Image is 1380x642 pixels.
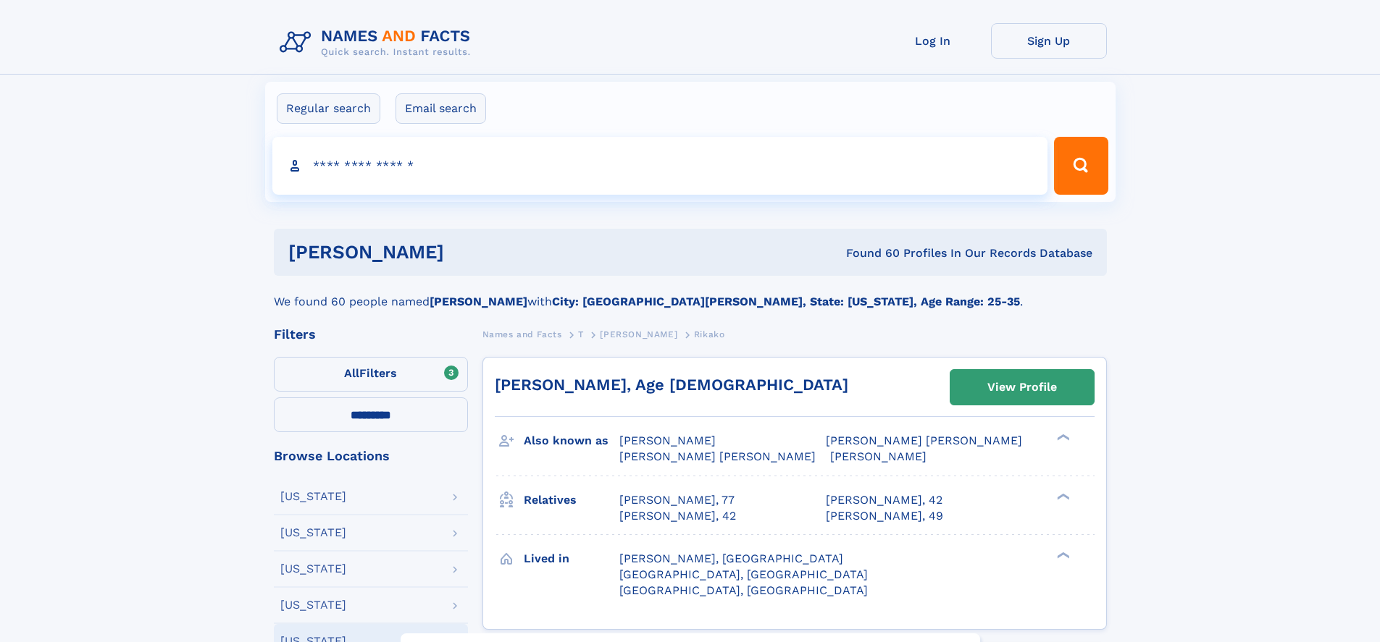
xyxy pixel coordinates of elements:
[277,93,380,124] label: Regular search
[280,527,346,538] div: [US_STATE]
[645,245,1092,261] div: Found 60 Profiles In Our Records Database
[694,329,725,339] span: Rikako
[552,295,1020,308] b: City: [GEOGRAPHIC_DATA][PERSON_NAME], State: [US_STATE], Age Range: 25-35
[482,325,562,343] a: Names and Facts
[524,428,619,453] h3: Also known as
[524,488,619,512] h3: Relatives
[619,567,868,581] span: [GEOGRAPHIC_DATA], [GEOGRAPHIC_DATA]
[619,508,736,524] a: [PERSON_NAME], 42
[1053,550,1071,559] div: ❯
[495,376,848,394] a: [PERSON_NAME], Age [DEMOGRAPHIC_DATA]
[274,357,468,392] label: Filters
[619,583,868,597] span: [GEOGRAPHIC_DATA], [GEOGRAPHIC_DATA]
[280,563,346,575] div: [US_STATE]
[991,23,1107,59] a: Sign Up
[826,434,1022,447] span: [PERSON_NAME] [PERSON_NAME]
[430,295,527,308] b: [PERSON_NAME]
[396,93,486,124] label: Email search
[280,491,346,502] div: [US_STATE]
[274,449,468,463] div: Browse Locations
[280,599,346,611] div: [US_STATE]
[272,137,1048,195] input: search input
[600,329,677,339] span: [PERSON_NAME]
[619,434,716,447] span: [PERSON_NAME]
[344,366,359,380] span: All
[1054,137,1108,195] button: Search Button
[600,325,677,343] a: [PERSON_NAME]
[875,23,991,59] a: Log In
[1053,433,1071,442] div: ❯
[987,371,1057,404] div: View Profile
[524,546,619,571] h3: Lived in
[1053,491,1071,501] div: ❯
[619,552,843,565] span: [PERSON_NAME], [GEOGRAPHIC_DATA]
[274,23,482,62] img: Logo Names and Facts
[578,325,584,343] a: T
[950,370,1094,405] a: View Profile
[826,492,942,508] a: [PERSON_NAME], 42
[288,243,645,261] h1: [PERSON_NAME]
[274,328,468,341] div: Filters
[619,492,735,508] a: [PERSON_NAME], 77
[578,329,584,339] span: T
[619,449,816,463] span: [PERSON_NAME] [PERSON_NAME]
[830,449,927,463] span: [PERSON_NAME]
[274,276,1107,311] div: We found 60 people named with .
[826,508,943,524] a: [PERSON_NAME], 49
